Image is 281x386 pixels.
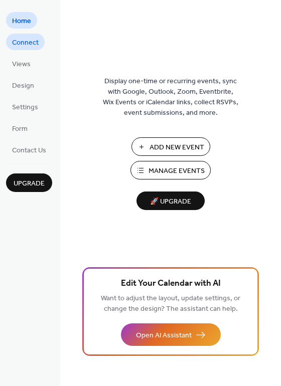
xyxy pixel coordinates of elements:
span: Home [12,16,31,27]
span: Want to adjust the layout, update settings, or change the design? The assistant can help. [101,292,240,316]
span: Display one-time or recurring events, sync with Google, Outlook, Zoom, Eventbrite, Wix Events or ... [103,76,238,118]
span: Form [12,124,28,134]
span: Add New Event [150,142,204,153]
a: Design [6,77,40,93]
span: Views [12,59,31,70]
button: Manage Events [130,161,211,179]
span: Design [12,81,34,91]
span: Settings [12,102,38,113]
span: Edit Your Calendar with AI [121,277,221,291]
a: Contact Us [6,141,52,158]
span: 🚀 Upgrade [143,195,199,209]
span: Contact Us [12,145,46,156]
a: Views [6,55,37,72]
a: Form [6,120,34,136]
button: Open AI Assistant [121,323,221,346]
button: Upgrade [6,173,52,192]
span: Upgrade [14,178,45,189]
button: 🚀 Upgrade [136,191,205,210]
span: Manage Events [149,166,205,176]
a: Connect [6,34,45,50]
a: Home [6,12,37,29]
button: Add New Event [131,137,210,156]
span: Connect [12,38,39,48]
span: Open AI Assistant [136,330,192,341]
a: Settings [6,98,44,115]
